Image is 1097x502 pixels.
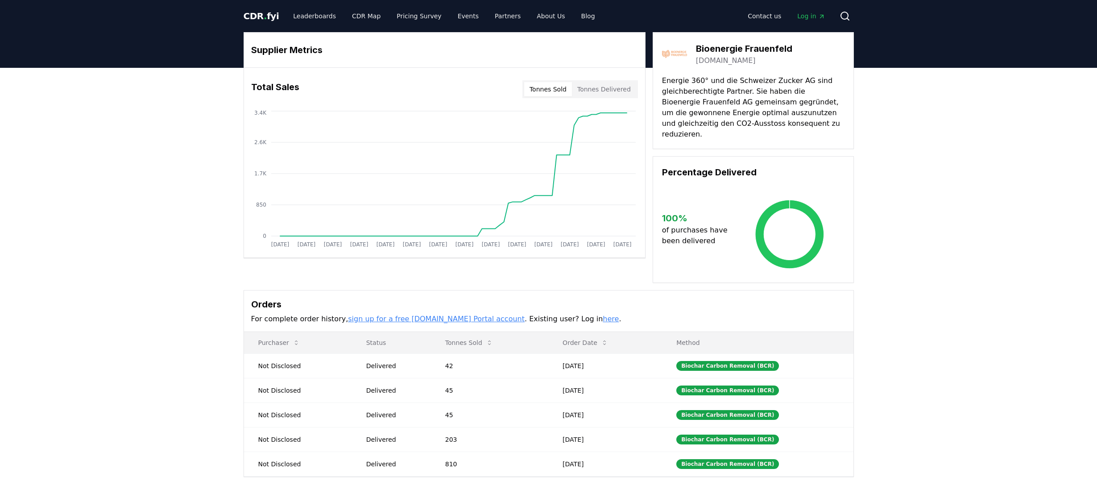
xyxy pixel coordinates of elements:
[256,202,266,208] tspan: 850
[560,241,579,248] tspan: [DATE]
[348,315,525,323] a: sign up for a free [DOMAIN_NAME] Portal account
[366,460,424,469] div: Delivered
[431,452,548,476] td: 810
[662,166,844,179] h3: Percentage Delivered
[797,12,825,21] span: Log in
[572,82,636,96] button: Tonnes Delivered
[251,334,307,352] button: Purchaser
[574,8,602,24] a: Blog
[696,42,792,55] h3: Bioenergie Frauenfeld
[366,435,424,444] div: Delivered
[263,233,266,239] tspan: 0
[244,402,352,427] td: Not Disclosed
[548,353,662,378] td: [DATE]
[741,8,788,24] a: Contact us
[548,452,662,476] td: [DATE]
[366,411,424,419] div: Delivered
[244,10,279,22] a: CDR.fyi
[431,427,548,452] td: 203
[662,212,735,225] h3: 100 %
[524,82,572,96] button: Tonnes Sold
[244,378,352,402] td: Not Disclosed
[251,298,846,311] h3: Orders
[481,241,500,248] tspan: [DATE]
[676,361,779,371] div: Biochar Carbon Removal (BCR)
[669,338,846,347] p: Method
[271,241,289,248] tspan: [DATE]
[548,402,662,427] td: [DATE]
[534,241,552,248] tspan: [DATE]
[438,334,500,352] button: Tonnes Sold
[555,334,615,352] button: Order Date
[350,241,368,248] tspan: [DATE]
[244,452,352,476] td: Not Disclosed
[431,402,548,427] td: 45
[508,241,526,248] tspan: [DATE]
[244,11,279,21] span: CDR fyi
[286,8,602,24] nav: Main
[451,8,486,24] a: Events
[264,11,267,21] span: .
[297,241,315,248] tspan: [DATE]
[254,139,267,145] tspan: 2.6K
[345,8,388,24] a: CDR Map
[376,241,394,248] tspan: [DATE]
[676,435,779,444] div: Biochar Carbon Removal (BCR)
[366,361,424,370] div: Delivered
[662,75,844,140] p: Energie 360° und die Schweizer Zucker AG sind gleichberechtigte Partner. Sie haben die Bioenergie...
[676,386,779,395] div: Biochar Carbon Removal (BCR)
[488,8,528,24] a: Partners
[790,8,832,24] a: Log in
[662,41,687,66] img: Bioenergie Frauenfeld-logo
[431,353,548,378] td: 42
[741,8,832,24] nav: Main
[431,378,548,402] td: 45
[244,353,352,378] td: Not Disclosed
[286,8,343,24] a: Leaderboards
[587,241,605,248] tspan: [DATE]
[548,378,662,402] td: [DATE]
[662,225,735,246] p: of purchases have been delivered
[366,386,424,395] div: Delivered
[402,241,421,248] tspan: [DATE]
[254,110,267,116] tspan: 3.4K
[548,427,662,452] td: [DATE]
[696,55,756,66] a: [DOMAIN_NAME]
[676,459,779,469] div: Biochar Carbon Removal (BCR)
[389,8,448,24] a: Pricing Survey
[455,241,473,248] tspan: [DATE]
[530,8,572,24] a: About Us
[676,410,779,420] div: Biochar Carbon Removal (BCR)
[244,427,352,452] td: Not Disclosed
[359,338,424,347] p: Status
[251,43,638,57] h3: Supplier Metrics
[603,315,619,323] a: here
[254,170,267,177] tspan: 1.7K
[429,241,447,248] tspan: [DATE]
[613,241,631,248] tspan: [DATE]
[323,241,342,248] tspan: [DATE]
[251,80,299,98] h3: Total Sales
[251,314,846,324] p: For complete order history, . Existing user? Log in .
